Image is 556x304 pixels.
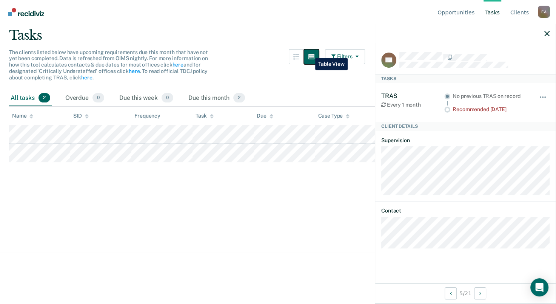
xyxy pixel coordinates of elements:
button: Previous Client [445,287,457,299]
dt: Contact [381,208,550,214]
div: Tasks [375,74,556,83]
div: Name [12,113,33,119]
span: 0 [162,93,173,103]
div: 5 / 21 [375,283,556,303]
div: SID [73,113,89,119]
img: Recidiviz [8,8,44,16]
div: Recommended [DATE] [453,106,528,113]
div: Open Intercom Messenger [530,278,548,296]
div: Due [257,113,273,119]
div: Every 1 month [381,102,444,108]
dt: Supervision [381,137,550,144]
div: Task [196,113,213,119]
button: Profile dropdown button [538,6,550,18]
a: here [172,62,183,68]
div: Due this week [118,90,175,107]
a: here [129,68,140,74]
div: Client Details [375,122,556,131]
button: Next Client [474,287,486,299]
div: E A [538,6,550,18]
div: Case Type [318,113,350,119]
button: Filters [325,49,365,64]
div: No previous TRAS on record [453,93,528,99]
a: here [81,74,92,81]
div: Overdue [64,90,106,107]
span: 0 [92,93,104,103]
div: TRAS [381,92,444,99]
span: The clients listed below have upcoming requirements due this month that have not yet been complet... [9,49,208,81]
div: Frequency [134,113,160,119]
div: Due this month [187,90,246,107]
div: All tasks [9,90,52,107]
span: 2 [39,93,50,103]
div: Tasks [9,28,547,43]
span: 2 [233,93,245,103]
